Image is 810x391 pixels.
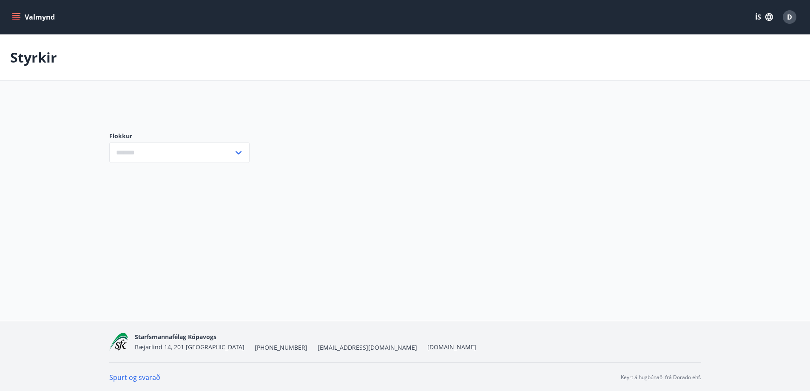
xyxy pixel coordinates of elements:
label: Flokkur [109,132,250,140]
a: [DOMAIN_NAME] [427,343,476,351]
img: x5MjQkxwhnYn6YREZUTEa9Q4KsBUeQdWGts9Dj4O.png [109,333,128,351]
span: [EMAIL_ADDRESS][DOMAIN_NAME] [318,343,417,352]
span: [PHONE_NUMBER] [255,343,307,352]
button: D [779,7,800,27]
span: Starfsmannafélag Kópavogs [135,333,216,341]
button: menu [10,9,58,25]
p: Keyrt á hugbúnaði frá Dorado ehf. [621,374,701,381]
a: Spurt og svarað [109,373,160,382]
button: ÍS [750,9,778,25]
p: Styrkir [10,48,57,67]
span: Bæjarlind 14, 201 [GEOGRAPHIC_DATA] [135,343,244,351]
span: D [787,12,792,22]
